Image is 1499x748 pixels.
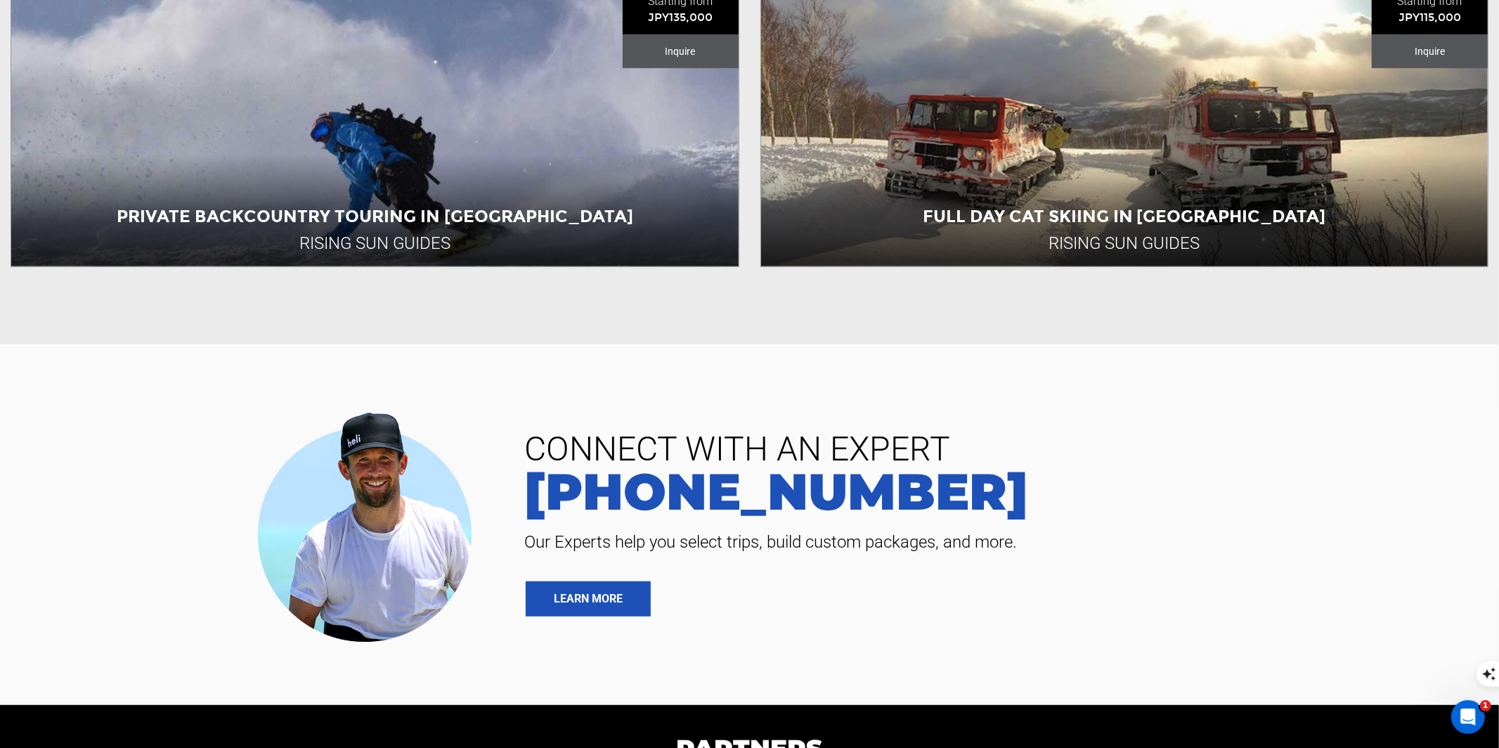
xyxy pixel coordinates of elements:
a: LEARN MORE [526,581,651,617]
a: [PHONE_NUMBER] [514,466,1478,517]
span: Our Experts help you select trips, build custom packages, and more. [514,531,1478,553]
img: contact our team [247,401,493,649]
iframe: Intercom live chat [1451,700,1485,734]
span: CONNECT WITH AN EXPERT [514,432,1478,466]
